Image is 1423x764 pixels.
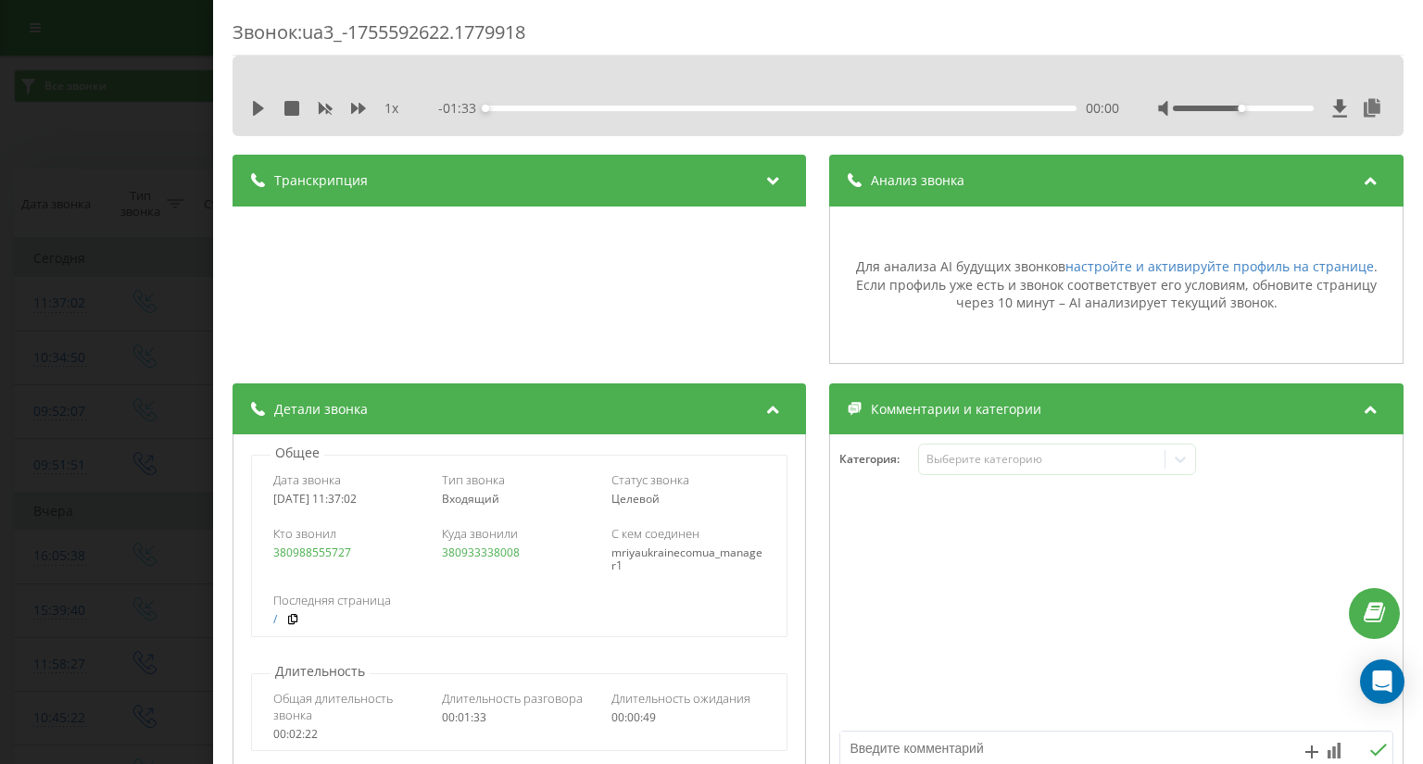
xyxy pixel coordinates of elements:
a: / [273,613,277,626]
span: 1 x [384,99,398,118]
span: Куда звонили [443,525,519,542]
a: настройте и активируйте профиль на странице [1065,257,1374,275]
span: Детали звонка [274,400,368,419]
span: Длительность разговора [443,690,584,707]
div: Open Intercom Messenger [1360,659,1404,704]
a: 380988555727 [273,545,351,560]
a: 380933338008 [443,545,521,560]
span: Комментарии и категории [872,400,1042,419]
span: Кто звонил [273,525,336,542]
div: Звонок : ua3_-1755592622.1779918 [233,19,1404,56]
div: Accessibility label [1239,105,1246,112]
div: [DATE] 11:37:02 [273,493,428,506]
span: Статус звонка [611,471,689,488]
span: Последняя страница [273,592,391,608]
span: Транскрипция [274,171,368,190]
span: - 01:33 [439,99,486,118]
span: Длительность ожидания [611,690,750,707]
p: Длительность [271,662,370,681]
div: Для анализа AI будущих звонков . Если профиль уже есть и звонок соответствует его условиям, обнов... [840,257,1393,312]
span: С кем соединен [611,525,699,542]
div: Выберите категорию [926,452,1158,467]
div: 00:01:33 [443,711,598,724]
span: Целевой [611,491,660,507]
div: Accessibility label [483,105,490,112]
div: 00:00:49 [611,711,766,724]
p: Общее [271,444,324,462]
div: mriyaukrainecomua_manager1 [611,546,766,573]
div: 00:02:22 [273,728,428,741]
span: Входящий [443,491,500,507]
span: Дата звонка [273,471,341,488]
span: Тип звонка [443,471,506,488]
span: Общая длительность звонка [273,690,428,723]
span: 00:00 [1086,99,1119,118]
span: Анализ звонка [872,171,965,190]
h4: Категория : [840,453,919,466]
